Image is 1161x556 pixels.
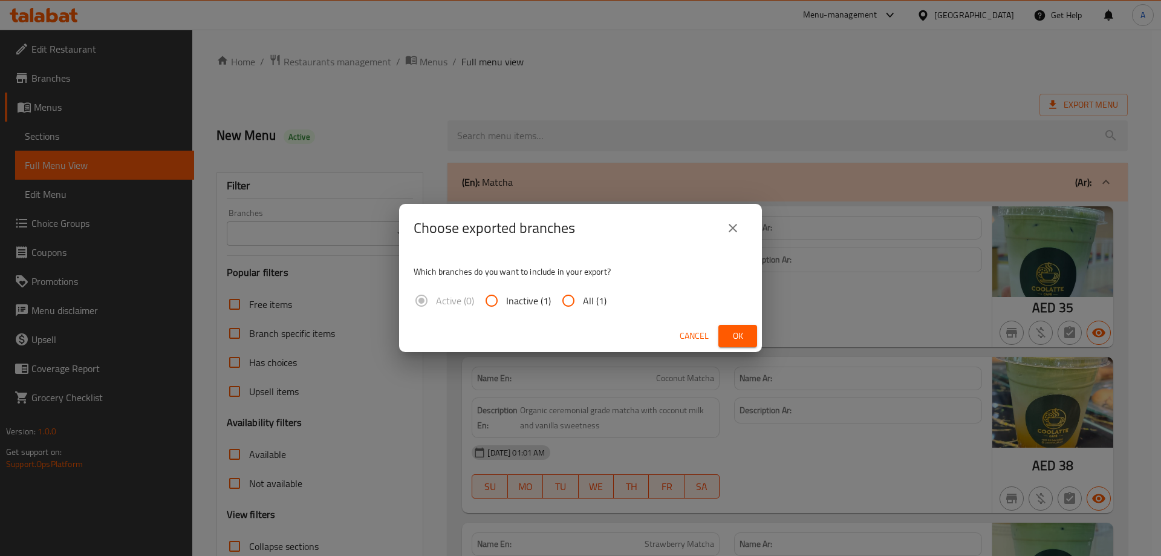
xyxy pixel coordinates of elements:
span: Ok [728,329,747,344]
span: Inactive (1) [506,293,551,308]
span: Cancel [680,329,709,344]
p: Which branches do you want to include in your export? [414,266,747,278]
button: Cancel [675,325,714,347]
span: All (1) [583,293,607,308]
button: Ok [718,325,757,347]
span: Active (0) [436,293,474,308]
button: close [718,214,747,243]
h2: Choose exported branches [414,218,575,238]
